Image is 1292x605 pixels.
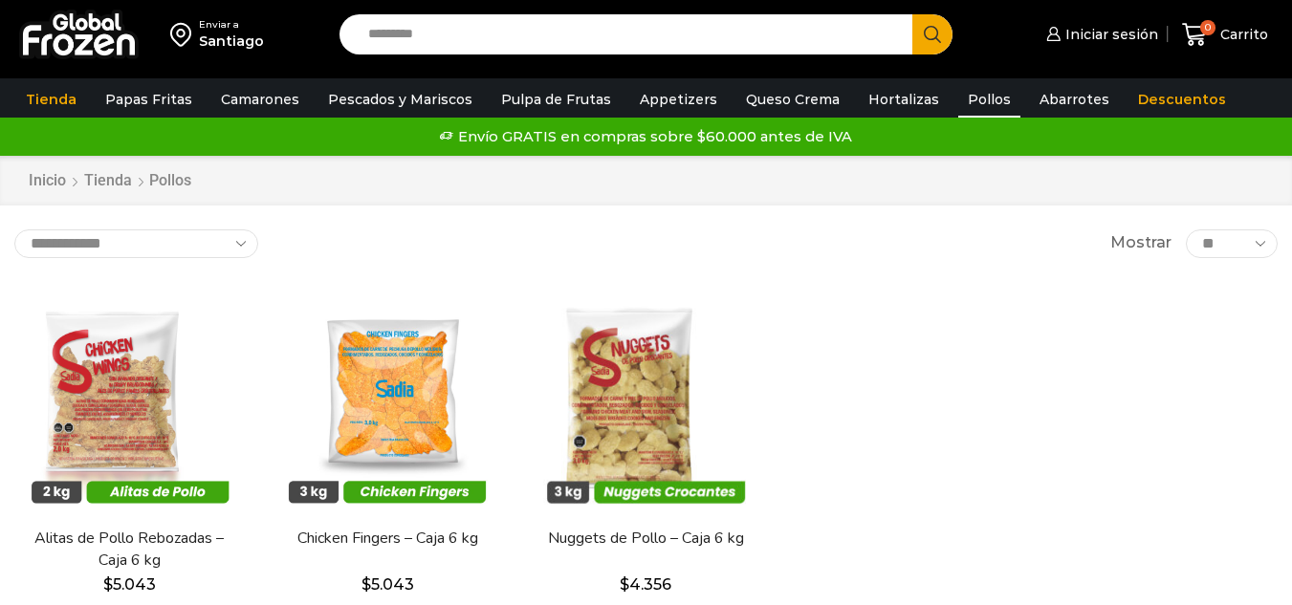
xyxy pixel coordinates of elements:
[1061,25,1158,44] span: Iniciar sesión
[96,81,202,118] a: Papas Fritas
[28,170,67,192] a: Inicio
[170,18,199,51] img: address-field-icon.svg
[83,170,133,192] a: Tienda
[859,81,949,118] a: Hortalizas
[542,528,749,550] a: Nuggets de Pollo – Caja 6 kg
[149,171,191,189] h1: Pollos
[211,81,309,118] a: Camarones
[1215,25,1268,44] span: Carrito
[1030,81,1119,118] a: Abarrotes
[1110,232,1172,254] span: Mostrar
[736,81,849,118] a: Queso Crema
[492,81,621,118] a: Pulpa de Frutas
[284,528,491,550] a: Chicken Fingers – Caja 6 kg
[1177,12,1273,57] a: 0 Carrito
[199,18,264,32] div: Enviar a
[361,575,371,594] span: $
[103,575,113,594] span: $
[16,81,86,118] a: Tienda
[26,528,232,572] a: Alitas de Pollo Rebozadas – Caja 6 kg
[14,229,258,258] select: Pedido de la tienda
[1128,81,1236,118] a: Descuentos
[318,81,482,118] a: Pescados y Mariscos
[620,575,629,594] span: $
[620,575,671,594] bdi: 4.356
[1200,20,1215,35] span: 0
[28,170,191,192] nav: Breadcrumb
[103,575,156,594] bdi: 5.043
[1041,15,1158,54] a: Iniciar sesión
[199,32,264,51] div: Santiago
[361,575,414,594] bdi: 5.043
[630,81,727,118] a: Appetizers
[958,81,1020,118] a: Pollos
[912,14,953,54] button: Search button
